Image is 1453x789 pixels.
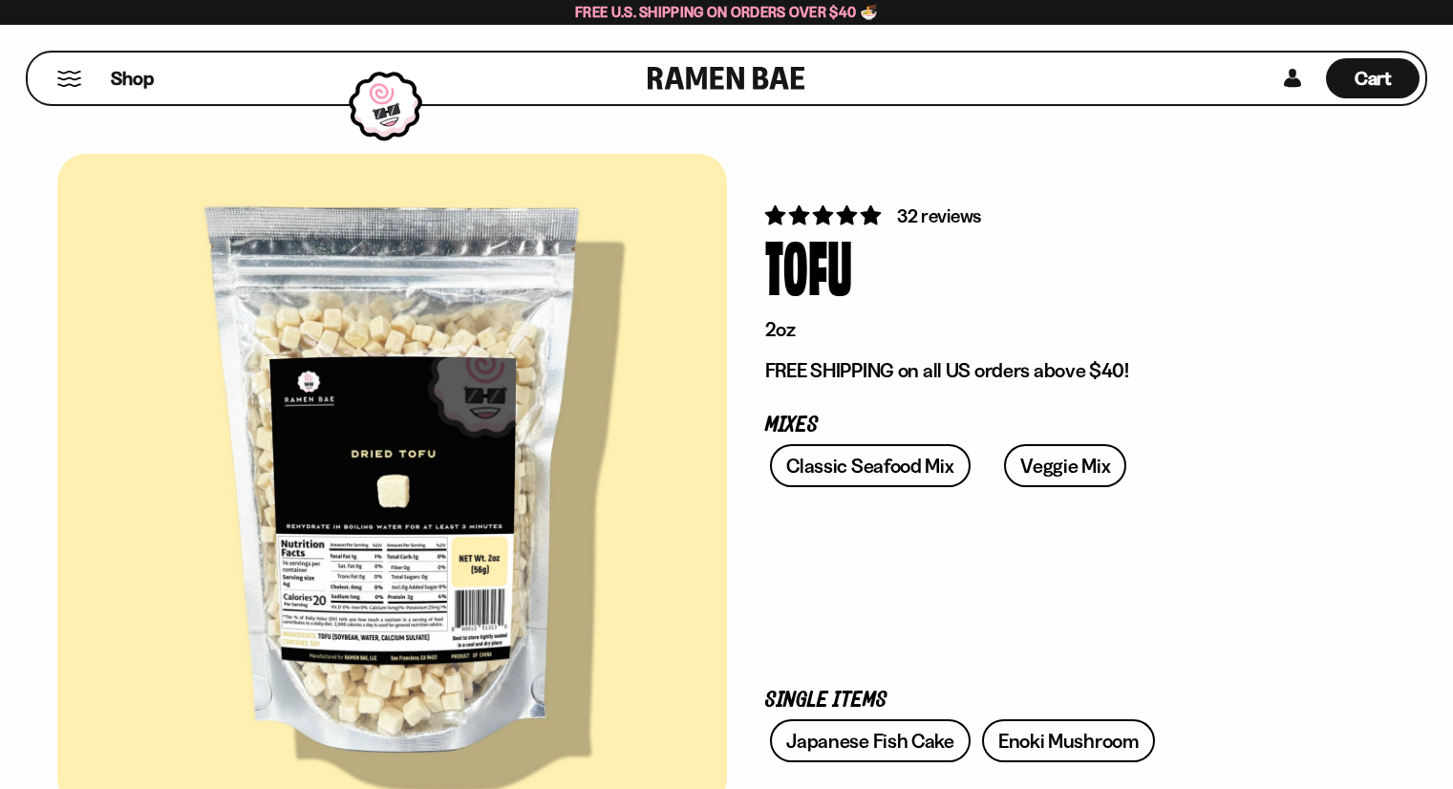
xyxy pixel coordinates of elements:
div: Cart [1326,53,1420,104]
a: Classic Seafood Mix [770,444,970,487]
div: Tofu [765,229,852,301]
a: Veggie Mix [1004,444,1126,487]
p: Mixes [765,416,1357,435]
span: 4.78 stars [765,203,885,227]
a: Enoki Mushroom [982,719,1155,762]
span: 32 reviews [897,204,981,227]
span: Cart [1355,67,1392,90]
a: Shop [111,58,154,98]
p: Single Items [765,692,1357,710]
a: Japanese Fish Cake [770,719,971,762]
p: FREE SHIPPING on all US orders above $40! [765,358,1357,383]
span: Shop [111,66,154,92]
span: Free U.S. Shipping on Orders over $40 🍜 [575,3,878,21]
button: Mobile Menu Trigger [56,71,82,87]
p: 2oz [765,317,1357,342]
